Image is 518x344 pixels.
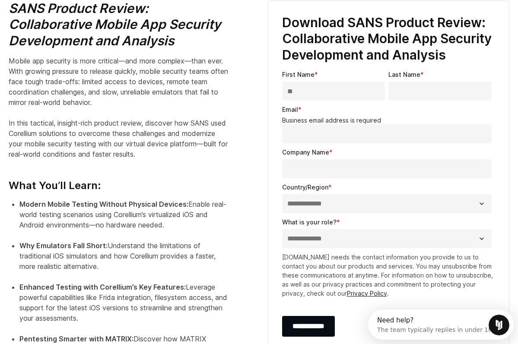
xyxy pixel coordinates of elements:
div: Open Intercom Messenger [3,3,149,27]
span: Last Name [388,71,420,78]
iframe: Intercom live chat discovery launcher [368,309,514,340]
p: [DOMAIN_NAME] needs the contact information you provide to us to contact you about our products a... [282,252,496,298]
li: Enable real-world testing scenarios using Corellium’s virtualized iOS and Android environments—no... [19,199,230,240]
li: Leverage powerful capabilities like Frida integration, filesystem access, and support for the lat... [19,282,230,334]
span: Country/Region [282,183,328,191]
strong: Pentesting Smarter with MATRIX: [19,335,133,343]
strong: Enhanced Testing with Corellium’s Key Features: [19,283,186,291]
strong: Modern Mobile Testing Without Physical Devices: [19,200,188,208]
span: Email [282,106,298,113]
p: Mobile app security is more critical—and more complex—than ever. With growing pressure to release... [9,56,230,159]
a: Privacy Policy [347,290,387,297]
h4: What You’ll Learn: [9,166,230,192]
span: Company Name [282,148,329,156]
iframe: Intercom live chat [489,315,509,335]
div: Need help? [9,7,124,14]
i: SANS Product Review: Collaborative Mobile App Security Development and Analysis [9,0,221,48]
h3: Download SANS Product Review: Collaborative Mobile App Security Development and Analysis [282,15,496,63]
span: What is your role? [282,218,337,226]
legend: Business email address is required [282,117,496,124]
strong: Why Emulators Fall Short: [19,241,108,250]
div: The team typically replies in under 1h [9,14,124,23]
li: Understand the limitations of traditional iOS simulators and how Corellium provides a faster, mor... [19,240,230,282]
span: First Name [282,71,315,78]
